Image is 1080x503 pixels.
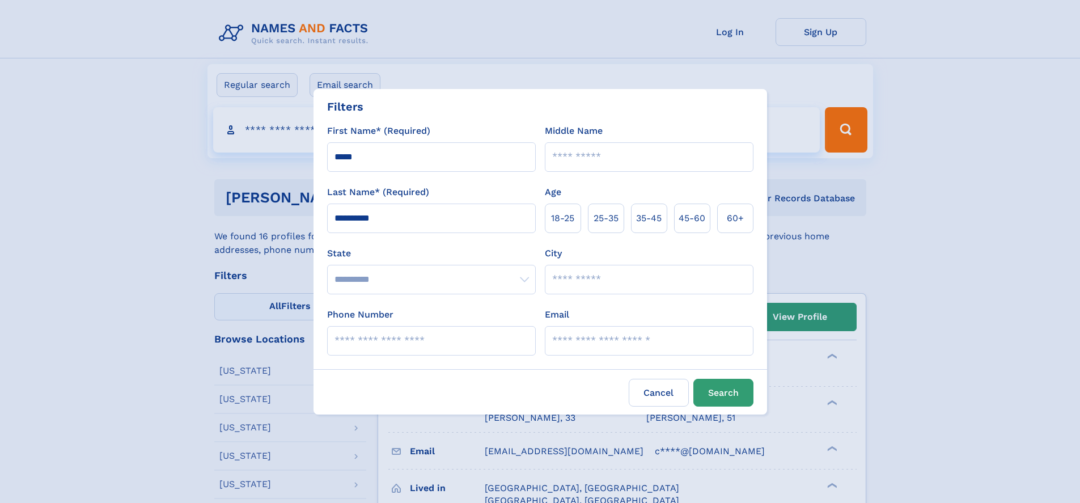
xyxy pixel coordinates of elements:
span: 25‑35 [594,212,619,225]
label: City [545,247,562,260]
span: 35‑45 [636,212,662,225]
label: Age [545,185,561,199]
label: First Name* (Required) [327,124,430,138]
label: Middle Name [545,124,603,138]
span: 18‑25 [551,212,574,225]
label: State [327,247,536,260]
label: Phone Number [327,308,393,322]
button: Search [693,379,753,407]
label: Last Name* (Required) [327,185,429,199]
span: 60+ [727,212,744,225]
div: Filters [327,98,363,115]
span: 45‑60 [679,212,705,225]
label: Email [545,308,569,322]
label: Cancel [629,379,689,407]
